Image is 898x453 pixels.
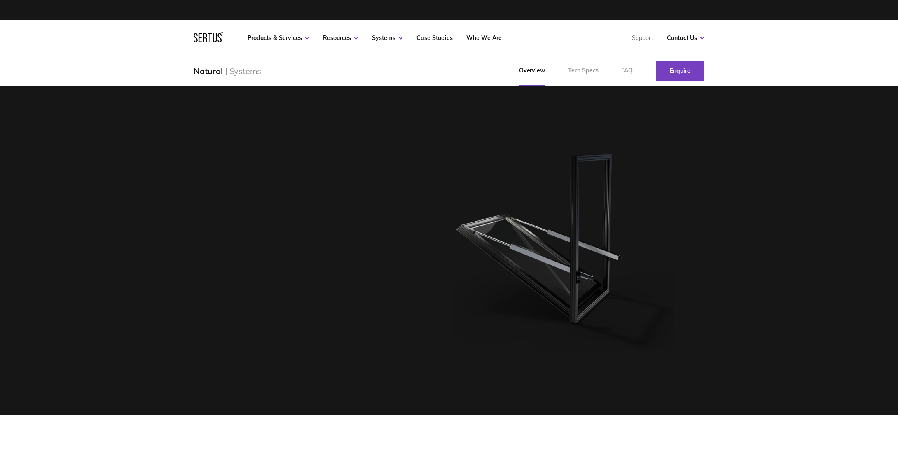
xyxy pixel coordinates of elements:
div: Systems [229,66,262,76]
a: Support [632,34,653,42]
a: Who We Are [466,34,502,42]
a: Contact Us [667,34,704,42]
div: Natural [194,66,223,76]
a: Systems [372,34,403,42]
a: FAQ [610,56,644,86]
a: Resources [323,34,358,42]
a: Tech Specs [557,56,610,86]
a: Case Studies [416,34,453,42]
a: Enquire [656,61,704,81]
a: Products & Services [248,34,309,42]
